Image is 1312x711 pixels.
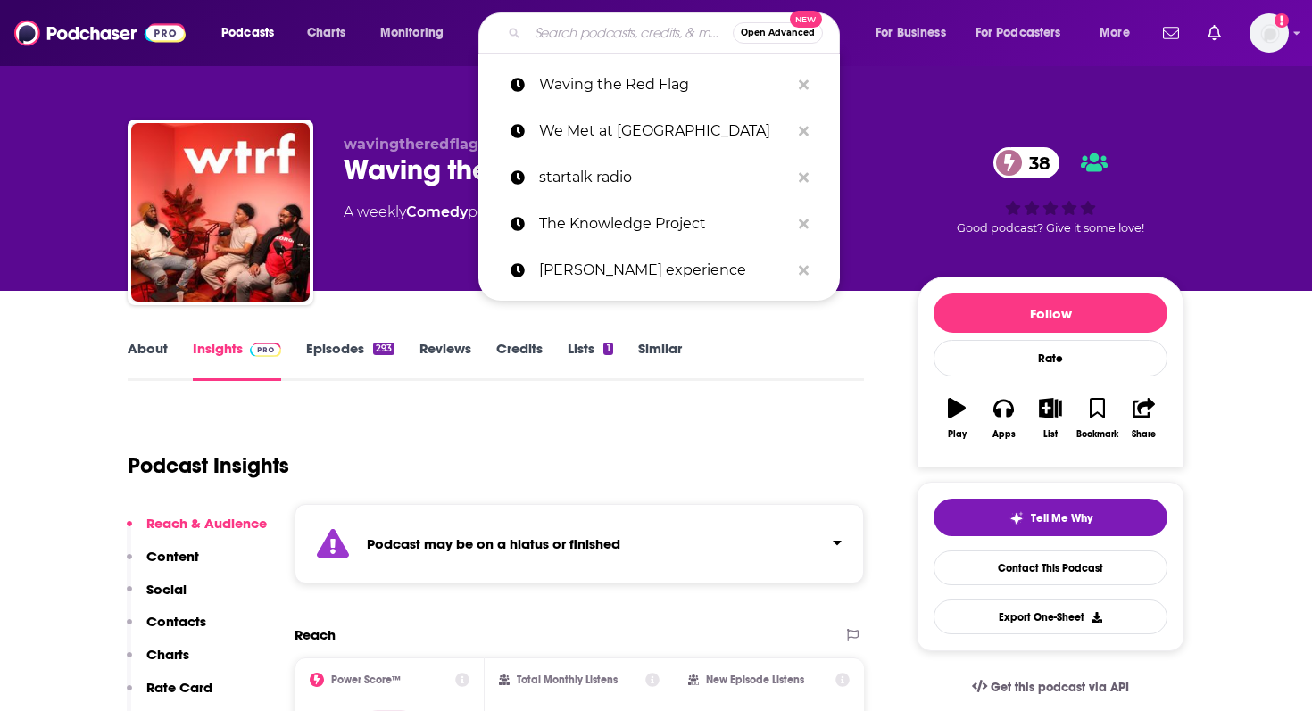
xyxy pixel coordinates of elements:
[1132,429,1156,440] div: Share
[419,340,471,381] a: Reviews
[568,340,612,381] a: Lists1
[1074,386,1120,451] button: Bookmark
[1043,429,1058,440] div: List
[934,550,1167,585] a: Contact This Podcast
[539,108,790,154] p: We Met at ACME
[539,201,790,247] p: The Knowledge Project
[603,343,612,355] div: 1
[993,147,1059,178] a: 38
[992,429,1016,440] div: Apps
[539,62,790,108] p: Waving the Red Flag
[976,21,1061,45] span: For Podcasters
[478,247,840,293] a: [PERSON_NAME] experience
[295,19,356,47] a: Charts
[934,293,1167,333] button: Follow
[307,21,345,45] span: Charts
[127,646,189,679] button: Charts
[1275,13,1289,28] svg: Add a profile image
[146,548,199,565] p: Content
[1200,18,1228,48] a: Show notifications dropdown
[478,201,840,247] a: The Knowledge Project
[917,136,1184,246] div: 38Good podcast? Give it some love!
[146,679,212,696] p: Rate Card
[733,22,823,44] button: Open AdvancedNew
[517,674,618,686] h2: Total Monthly Listens
[706,674,804,686] h2: New Episode Listens
[790,11,822,28] span: New
[331,674,401,686] h2: Power Score™
[1011,147,1059,178] span: 38
[344,136,478,153] span: wavingtheredflag
[1121,386,1167,451] button: Share
[146,581,187,598] p: Social
[146,613,206,630] p: Contacts
[367,535,620,552] strong: Podcast may be on a hiatus or finished
[863,19,968,47] button: open menu
[146,515,267,532] p: Reach & Audience
[128,452,289,479] h1: Podcast Insights
[1250,13,1289,53] button: Show profile menu
[478,154,840,201] a: startalk radio
[638,340,682,381] a: Similar
[539,154,790,201] p: startalk radio
[127,515,267,548] button: Reach & Audience
[250,343,281,357] img: Podchaser Pro
[964,19,1087,47] button: open menu
[934,340,1167,376] div: Rate
[1087,19,1152,47] button: open menu
[1009,511,1024,525] img: tell me why sparkle
[131,123,310,302] img: Waving the Red Flag
[1156,18,1186,48] a: Show notifications dropdown
[1100,21,1130,45] span: More
[1250,13,1289,53] span: Logged in as megcassidy
[14,16,186,50] img: Podchaser - Follow, Share and Rate Podcasts
[1027,386,1074,451] button: List
[934,386,980,451] button: Play
[127,613,206,646] button: Contacts
[980,386,1026,451] button: Apps
[958,666,1143,709] a: Get this podcast via API
[209,19,297,47] button: open menu
[368,19,467,47] button: open menu
[948,429,967,440] div: Play
[127,581,187,614] button: Social
[406,203,468,220] a: Comedy
[478,62,840,108] a: Waving the Red Flag
[496,340,543,381] a: Credits
[295,626,336,643] h2: Reach
[127,548,199,581] button: Content
[539,247,790,293] p: joe rogan experience
[991,680,1129,695] span: Get this podcast via API
[876,21,946,45] span: For Business
[1076,429,1118,440] div: Bookmark
[741,29,815,37] span: Open Advanced
[193,340,281,381] a: InsightsPodchaser Pro
[128,340,168,381] a: About
[495,12,857,54] div: Search podcasts, credits, & more...
[295,504,864,583] section: Click to expand status details
[1250,13,1289,53] img: User Profile
[478,108,840,154] a: We Met at [GEOGRAPHIC_DATA]
[344,202,525,223] div: A weekly podcast
[146,646,189,663] p: Charts
[1031,511,1092,525] span: Tell Me Why
[380,21,444,45] span: Monitoring
[373,343,394,355] div: 293
[221,21,274,45] span: Podcasts
[527,19,733,47] input: Search podcasts, credits, & more...
[934,599,1167,634] button: Export One-Sheet
[306,340,394,381] a: Episodes293
[957,221,1144,235] span: Good podcast? Give it some love!
[934,499,1167,536] button: tell me why sparkleTell Me Why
